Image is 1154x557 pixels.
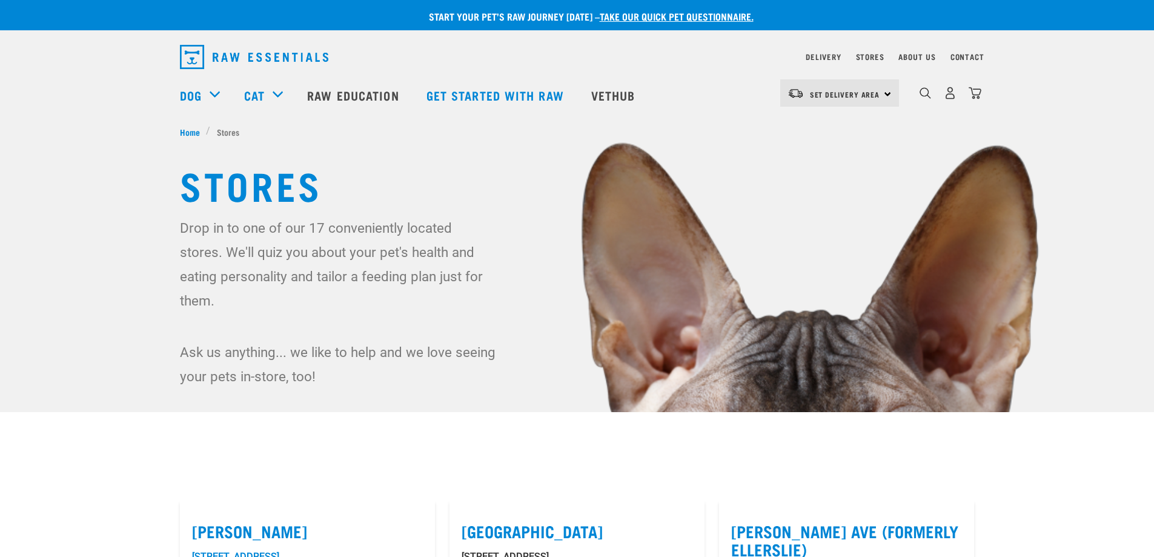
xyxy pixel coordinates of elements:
[788,88,804,99] img: van-moving.png
[944,87,957,99] img: user.png
[180,125,207,138] a: Home
[180,125,975,138] nav: breadcrumbs
[180,340,498,389] p: Ask us anything... we like to help and we love seeing your pets in-store, too!
[180,162,975,206] h1: Stores
[898,55,935,59] a: About Us
[192,522,423,541] label: [PERSON_NAME]
[856,55,884,59] a: Stores
[170,40,984,74] nav: dropdown navigation
[920,87,931,99] img: home-icon-1@2x.png
[180,216,498,313] p: Drop in to one of our 17 conveniently located stores. We'll quiz you about your pet's health and ...
[462,522,692,541] label: [GEOGRAPHIC_DATA]
[600,13,754,19] a: take our quick pet questionnaire.
[810,92,880,96] span: Set Delivery Area
[244,86,265,104] a: Cat
[969,87,981,99] img: home-icon@2x.png
[950,55,984,59] a: Contact
[806,55,841,59] a: Delivery
[180,86,202,104] a: Dog
[579,71,651,119] a: Vethub
[295,71,414,119] a: Raw Education
[180,45,328,69] img: Raw Essentials Logo
[414,71,579,119] a: Get started with Raw
[180,125,200,138] span: Home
